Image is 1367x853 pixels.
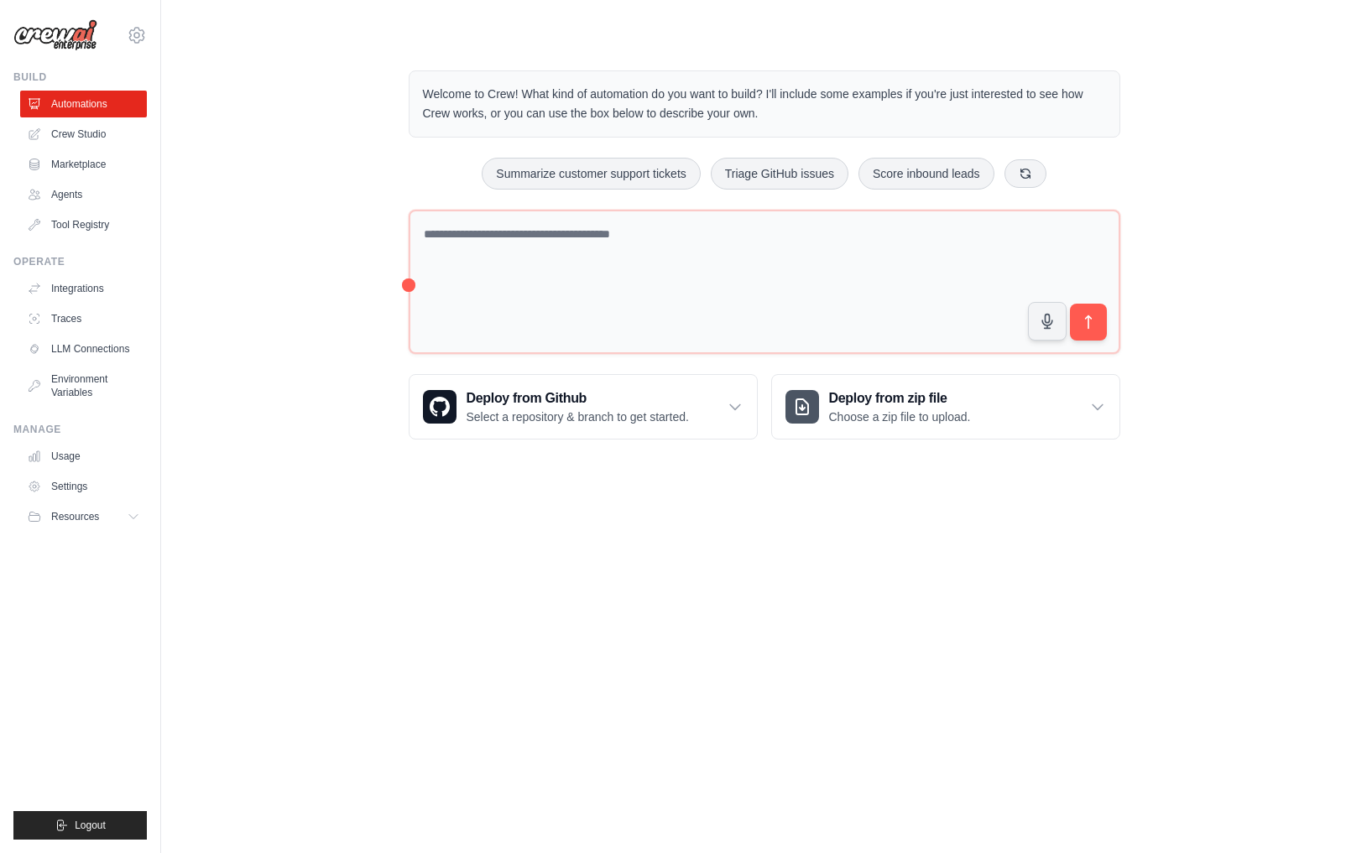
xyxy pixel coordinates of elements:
button: Summarize customer support tickets [482,158,700,190]
a: LLM Connections [20,335,147,362]
a: Agents [20,181,147,208]
p: Welcome to Crew! What kind of automation do you want to build? I'll include some examples if you'... [423,85,1106,123]
a: Marketplace [20,151,147,178]
button: Triage GitHub issues [711,158,848,190]
div: Build [13,70,147,84]
img: Logo [13,19,97,51]
a: Usage [20,443,147,470]
a: Automations [20,91,147,117]
a: Crew Studio [20,121,147,148]
button: Resources [20,503,147,530]
a: Settings [20,473,147,500]
p: Select a repository & branch to get started. [467,408,689,425]
h3: Deploy from zip file [829,388,971,408]
span: Resources [51,510,99,523]
button: Score inbound leads [858,158,994,190]
a: Traces [20,305,147,332]
a: Tool Registry [20,211,147,238]
span: Logout [75,819,106,832]
h3: Deploy from Github [467,388,689,408]
div: Manage [13,423,147,436]
a: Integrations [20,275,147,302]
div: Operate [13,255,147,268]
p: Choose a zip file to upload. [829,408,971,425]
button: Logout [13,811,147,840]
a: Environment Variables [20,366,147,406]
